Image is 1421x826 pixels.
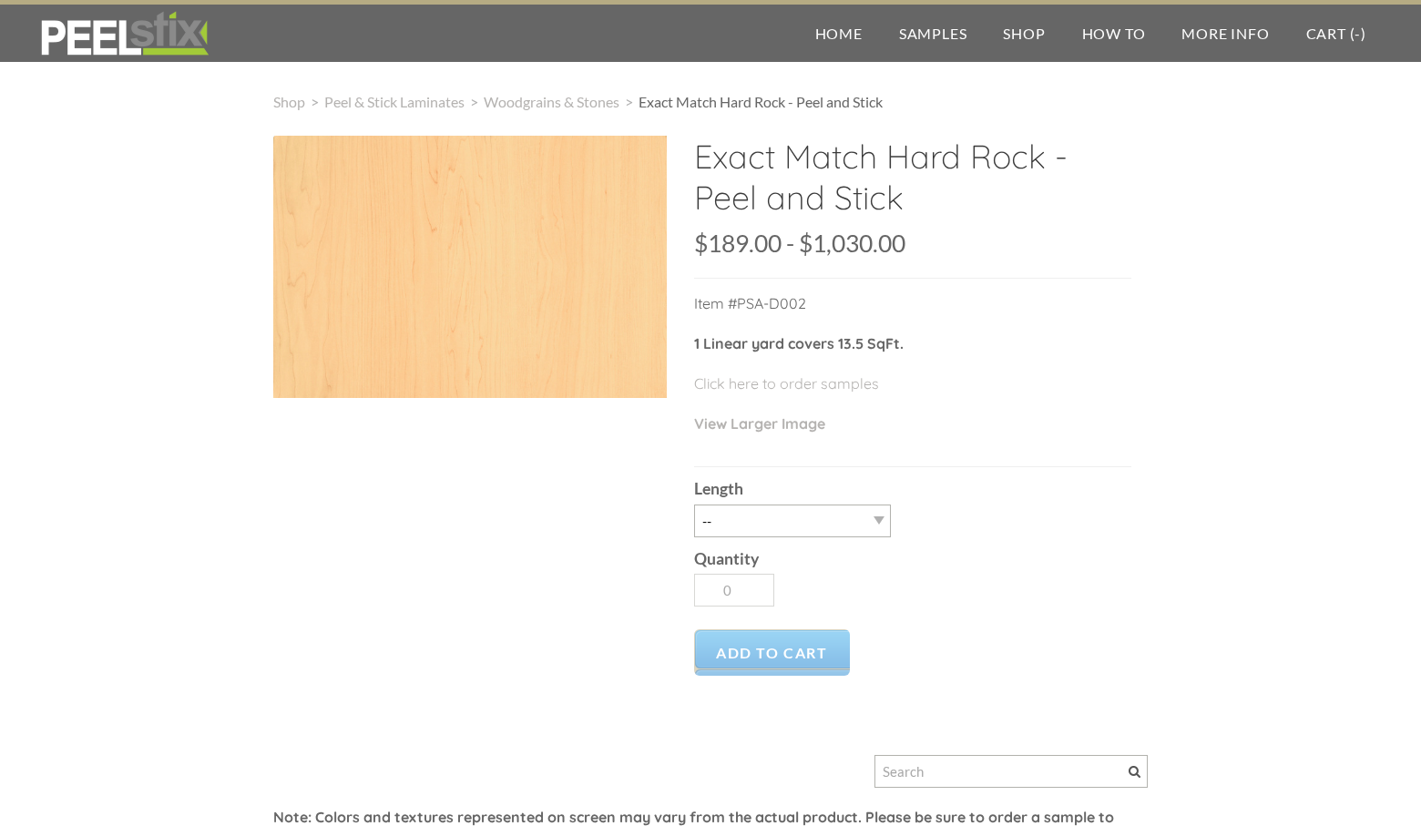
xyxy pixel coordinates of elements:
span: Search [1129,766,1140,778]
span: - [1355,25,1361,42]
a: Shop [985,5,1063,62]
p: Item #PSA-D002 [694,292,1131,332]
span: > [305,93,324,110]
b: Length [694,479,743,498]
a: Peel & Stick Laminates [324,93,465,110]
a: Shop [273,93,305,110]
span: $189.00 - $1,030.00 [694,229,905,258]
a: How To [1064,5,1164,62]
b: Quantity [694,549,759,568]
a: View Larger Image [694,414,825,433]
a: Samples [881,5,986,62]
a: More Info [1163,5,1287,62]
span: > [619,93,639,110]
img: REFACE SUPPLIES [36,11,212,56]
a: Click here to order samples [694,374,879,393]
a: Add to Cart [694,629,850,676]
h2: Exact Match Hard Rock - Peel and Stick [694,136,1131,231]
a: Woodgrains & Stones [484,93,619,110]
input: Search [874,755,1148,788]
span: > [465,93,484,110]
img: s832171791223022656_p748_i2_w640.jpeg [273,136,667,398]
a: Cart (-) [1288,5,1385,62]
span: Exact Match Hard Rock - Peel and Stick [639,93,883,110]
a: Home [797,5,881,62]
strong: 1 Linear yard covers 13.5 SqFt. [694,334,904,352]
